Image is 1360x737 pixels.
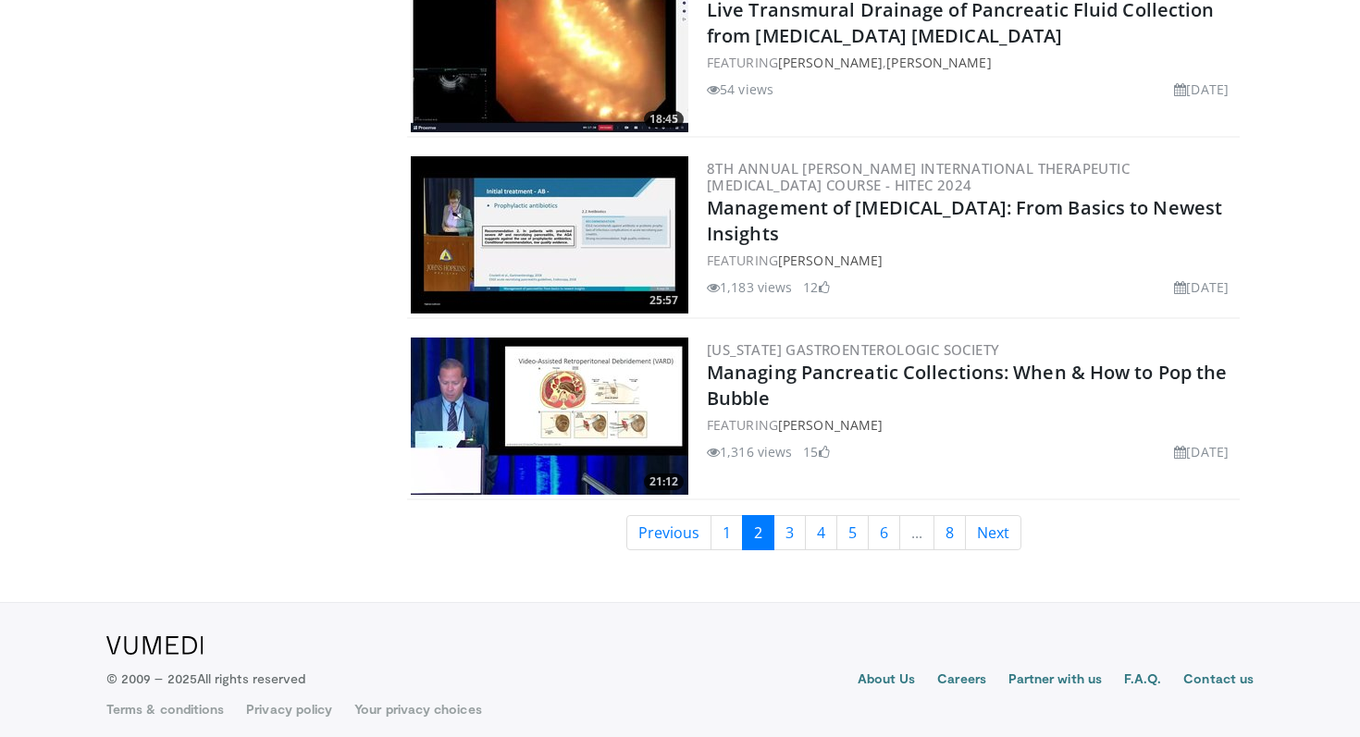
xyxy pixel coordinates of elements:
a: 3 [773,515,806,550]
a: Next [965,515,1021,550]
a: 8th Annual [PERSON_NAME] International Therapeutic [MEDICAL_DATA] Course - HITEC 2024 [707,159,1130,194]
li: 15 [803,442,829,461]
li: 54 views [707,80,773,99]
li: [DATE] [1174,277,1229,297]
a: Partner with us [1008,669,1102,692]
li: [DATE] [1174,80,1229,99]
a: Terms & conditions [106,700,224,719]
li: 1,183 views [707,277,792,297]
nav: Search results pages [407,515,1240,550]
img: ba13bec6-ff14-477f-b364-fd3f3631e9dc.300x170_q85_crop-smart_upscale.jpg [411,338,688,495]
div: FEATURING [707,415,1236,435]
img: 8c592b5e-a381-4cff-8a53-7f9756ee3142.300x170_q85_crop-smart_upscale.jpg [411,156,688,313]
a: [PERSON_NAME] [778,54,883,71]
li: 1,316 views [707,442,792,461]
a: Managing Pancreatic Collections: When & How to Pop the Bubble [707,360,1227,411]
span: 21:12 [644,473,684,490]
a: About Us [858,669,916,692]
li: 12 [803,277,829,297]
a: Management of [MEDICAL_DATA]: From Basics to Newest Insights [707,195,1222,246]
a: [PERSON_NAME] [778,252,883,269]
a: Your privacy choices [354,700,481,719]
a: F.A.Q. [1124,669,1161,692]
a: 5 [836,515,869,550]
a: 8 [933,515,966,550]
p: © 2009 – 2025 [106,669,305,688]
a: Contact us [1183,669,1254,692]
li: [DATE] [1174,442,1229,461]
a: 25:57 [411,156,688,313]
a: 4 [805,515,837,550]
a: [US_STATE] Gastroenterologic Society [707,340,999,359]
a: [PERSON_NAME] [778,416,883,434]
span: 25:57 [644,292,684,309]
a: 2 [742,515,774,550]
div: FEATURING , [707,53,1236,72]
span: All rights reserved [197,670,305,686]
span: 18:45 [644,111,684,128]
a: [PERSON_NAME] [886,54,991,71]
a: Privacy policy [246,700,332,719]
a: 21:12 [411,338,688,495]
a: Careers [937,669,986,692]
a: Previous [626,515,711,550]
a: 1 [711,515,743,550]
div: FEATURING [707,251,1236,270]
a: 6 [868,515,900,550]
img: VuMedi Logo [106,636,204,655]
